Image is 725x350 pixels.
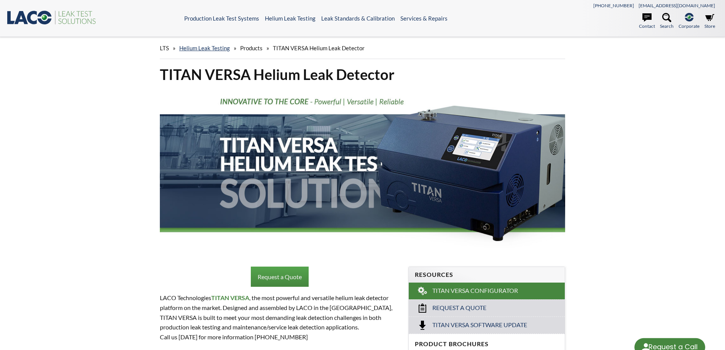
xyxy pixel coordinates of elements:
[432,321,527,329] span: Titan Versa Software Update
[415,271,559,279] h4: Resources
[639,13,655,30] a: Contact
[211,294,249,301] strong: TITAN VERSA
[273,45,365,51] span: TITAN VERSA Helium Leak Detector
[184,15,259,22] a: Production Leak Test Systems
[160,45,169,51] span: LTS
[160,65,566,84] h1: TITAN VERSA Helium Leak Detector
[265,15,315,22] a: Helium Leak Testing
[704,13,715,30] a: Store
[321,15,395,22] a: Leak Standards & Calibration
[400,15,448,22] a: Services & Repairs
[409,283,565,299] a: TITAN VERSA Configurator
[432,287,518,295] span: TITAN VERSA Configurator
[179,45,230,51] a: Helium Leak Testing
[409,299,565,316] a: Request a Quote
[240,45,263,51] span: Products
[160,37,566,59] div: » » »
[679,22,700,30] span: Corporate
[160,90,566,252] img: TITAN VERSA Helium Leak Test Solutions header
[251,267,309,287] a: Request a Quote
[639,3,715,8] a: [EMAIL_ADDRESS][DOMAIN_NAME]
[415,340,559,348] h4: Product Brochures
[660,13,674,30] a: Search
[593,3,634,8] a: [PHONE_NUMBER]
[409,316,565,334] a: Titan Versa Software Update
[432,304,486,312] span: Request a Quote
[160,293,400,342] p: LACO Technologies , the most powerful and versatile helium leak detector platform on the market. ...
